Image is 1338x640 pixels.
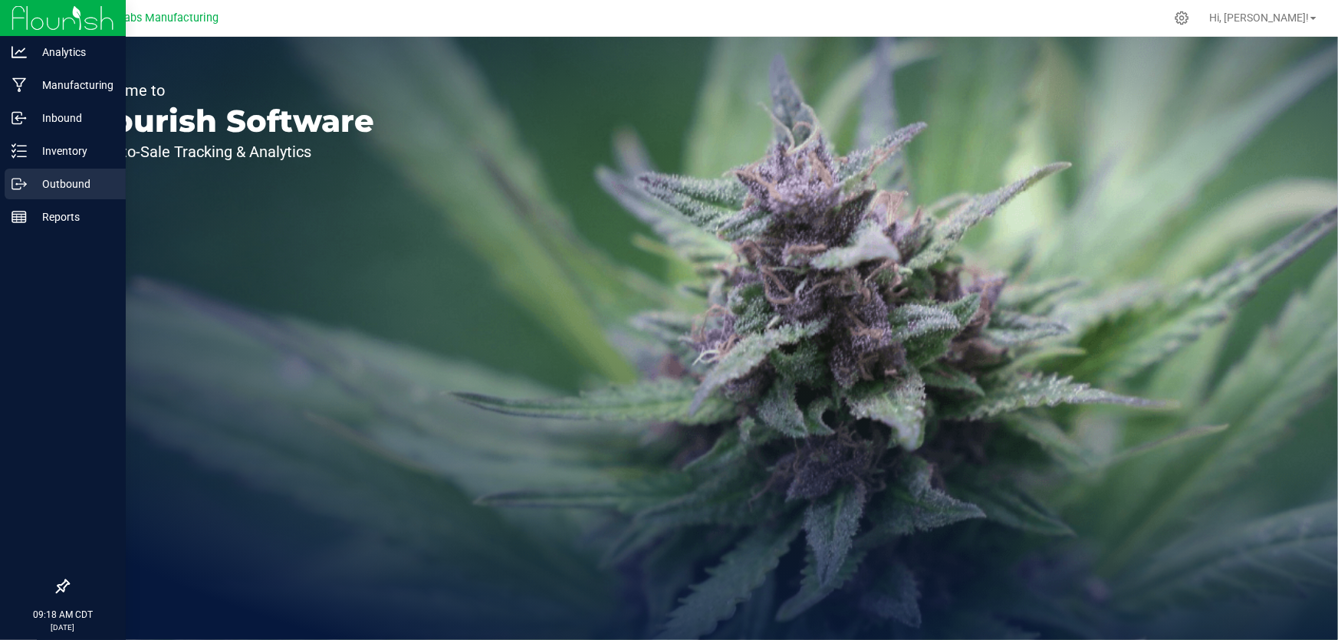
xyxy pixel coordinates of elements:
p: Welcome to [83,83,374,98]
p: Manufacturing [27,76,119,94]
div: Manage settings [1172,11,1192,25]
span: Hi, [PERSON_NAME]! [1209,11,1309,24]
inline-svg: Inbound [12,110,27,126]
p: Analytics [27,43,119,61]
inline-svg: Manufacturing [12,77,27,93]
p: Outbound [27,175,119,193]
p: Inventory [27,142,119,160]
p: Seed-to-Sale Tracking & Analytics [83,144,374,159]
p: 09:18 AM CDT [7,608,119,622]
inline-svg: Outbound [12,176,27,192]
inline-svg: Analytics [12,44,27,60]
span: Teal Labs Manufacturing [94,11,219,25]
p: Reports [27,208,119,226]
p: Flourish Software [83,106,374,136]
p: Inbound [27,109,119,127]
inline-svg: Inventory [12,143,27,159]
p: [DATE] [7,622,119,633]
inline-svg: Reports [12,209,27,225]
